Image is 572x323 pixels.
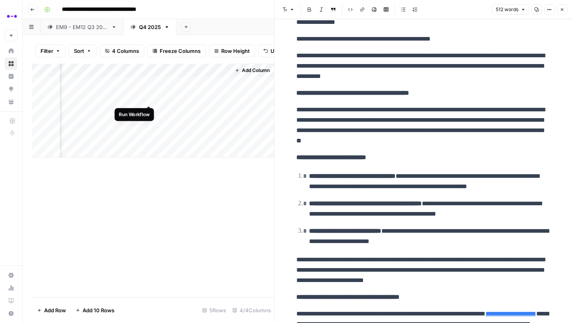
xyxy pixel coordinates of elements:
button: 4 Columns [100,45,144,57]
div: Q4 2025 [139,23,161,31]
a: EM9 - EM12 Q3 2025 [41,19,124,35]
a: Learning Hub [5,294,17,307]
span: 512 words [496,6,518,13]
span: Add 10 Rows [83,306,114,314]
button: Add Row [32,304,71,317]
button: Freeze Columns [147,45,206,57]
button: Filter [35,45,66,57]
button: Undo [258,45,289,57]
a: Browse [5,57,17,70]
a: Q4 2025 [124,19,176,35]
div: 4/4 Columns [229,304,274,317]
span: Freeze Columns [160,47,201,55]
span: Add Row [44,306,66,314]
a: Opportunities [5,83,17,95]
img: Abacum Logo [5,9,19,23]
span: 4 Columns [112,47,139,55]
span: Row Height [221,47,250,55]
button: Add Column [232,65,273,76]
a: Your Data [5,95,17,108]
span: Add Column [242,67,270,74]
a: Usage [5,282,17,294]
button: Help + Support [5,307,17,320]
span: Sort [74,47,84,55]
a: Insights [5,70,17,83]
div: 5 Rows [199,304,229,317]
a: Home [5,45,17,57]
button: 512 words [492,4,529,15]
div: Run Workflow [119,111,150,118]
span: Filter [41,47,53,55]
button: Sort [69,45,97,57]
button: Workspace: Abacum [5,6,17,26]
button: Add 10 Rows [71,304,119,317]
a: Settings [5,269,17,282]
div: EM9 - EM12 Q3 2025 [56,23,108,31]
button: Row Height [209,45,255,57]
